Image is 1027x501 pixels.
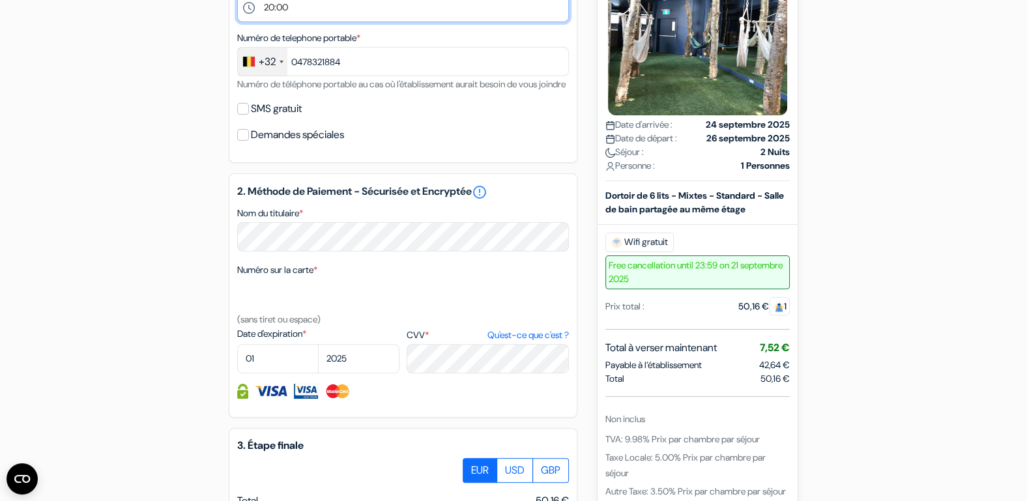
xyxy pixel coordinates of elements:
img: guest.svg [774,302,784,312]
small: (sans tiret ou espace) [237,313,321,325]
span: Taxe Locale: 5.00% Prix par chambre par séjour [605,451,766,479]
h5: 3. Étape finale [237,439,569,451]
img: Visa Electron [294,384,317,399]
div: Non inclus [605,412,790,426]
label: Numéro sur la carte [237,263,317,277]
span: Wifi gratuit [605,233,674,252]
strong: 26 septembre 2025 [706,132,790,145]
img: calendar.svg [605,121,615,130]
label: CVV [407,328,569,342]
img: moon.svg [605,148,615,158]
small: Numéro de téléphone portable au cas où l'établissement aurait besoin de vous joindre [237,78,566,90]
span: Autre Taxe: 3.50% Prix par chambre par séjour [605,485,786,497]
label: SMS gratuit [251,100,302,118]
label: EUR [463,458,497,483]
span: Payable à l’établissement [605,358,702,372]
img: user_icon.svg [605,162,615,171]
label: GBP [532,458,569,483]
strong: 2 Nuits [760,145,790,159]
button: Ouvrir le widget CMP [7,463,38,494]
span: 42,64 € [759,359,790,371]
span: Free cancellation until 23:59 on 21 septembre 2025 [605,255,790,289]
span: Séjour : [605,145,644,159]
span: Personne : [605,159,655,173]
span: 50,16 € [760,372,790,386]
label: Date d'expiration [237,327,399,341]
img: Visa [255,384,287,399]
strong: 24 septembre 2025 [706,118,790,132]
label: Numéro de telephone portable [237,31,360,45]
span: 7,52 € [760,341,790,354]
span: Date de départ : [605,132,677,145]
h5: 2. Méthode de Paiement - Sécurisée et Encryptée [237,184,569,200]
img: free_wifi.svg [611,237,622,248]
input: 470 12 34 56 [237,47,569,76]
div: Belgium (België): +32 [238,48,287,76]
span: Total [605,372,624,386]
strong: 1 Personnes [741,159,790,173]
span: Total à verser maintenant [605,340,717,356]
b: Dortoir de 6 lits - Mixtes - Standard - Salle de bain partagée au même étage [605,190,784,215]
img: Master Card [325,384,351,399]
label: Nom du titulaire [237,207,303,220]
a: error_outline [472,184,487,200]
span: TVA: 9.98% Prix par chambre par séjour [605,433,760,445]
a: Qu'est-ce que c'est ? [487,328,569,342]
span: Date d'arrivée : [605,118,673,132]
img: Information de carte de crédit entièrement encryptée et sécurisée [237,384,248,399]
div: Basic radio toggle button group [463,458,569,483]
div: 50,16 € [738,300,790,313]
span: 1 [769,297,790,315]
div: Prix total : [605,300,644,313]
label: Demandes spéciales [251,126,344,144]
div: +32 [259,54,276,70]
label: USD [497,458,533,483]
img: calendar.svg [605,134,615,144]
